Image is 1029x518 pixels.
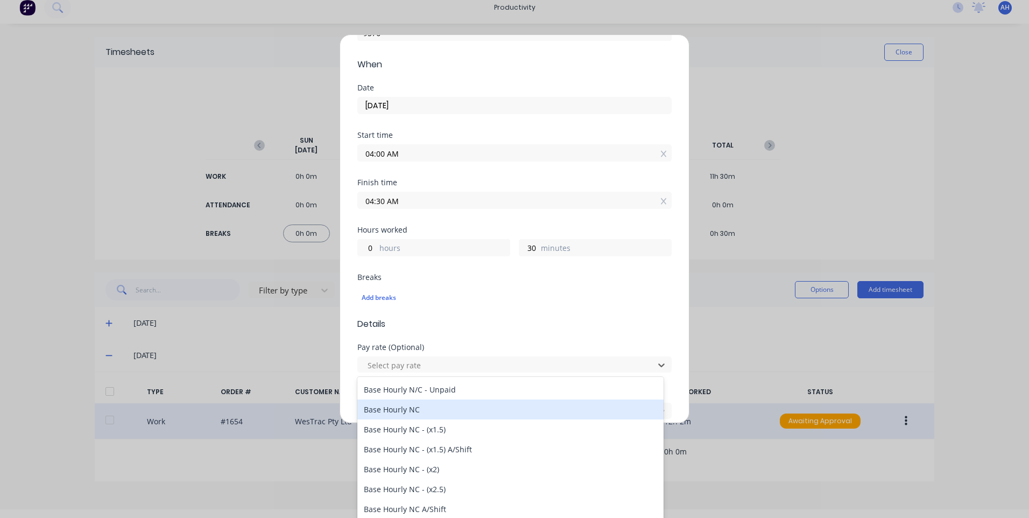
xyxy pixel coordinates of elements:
[357,58,672,71] span: When
[379,242,510,256] label: hours
[357,344,672,351] div: Pay rate (Optional)
[358,240,377,256] input: 0
[357,226,672,234] div: Hours worked
[357,274,672,281] div: Breaks
[357,131,672,139] div: Start time
[357,419,664,439] div: Base Hourly NC - (x1.5)
[357,459,664,479] div: Base Hourly NC - (x2)
[357,439,664,459] div: Base Hourly NC - (x1.5) A/Shift
[519,240,538,256] input: 0
[357,179,672,186] div: Finish time
[357,380,664,400] div: Base Hourly N/C - Unpaid
[357,400,664,419] div: Base Hourly NC
[357,479,664,499] div: Base Hourly NC - (x2.5)
[357,84,672,92] div: Date
[541,242,671,256] label: minutes
[357,318,672,331] span: Details
[362,291,667,305] div: Add breaks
